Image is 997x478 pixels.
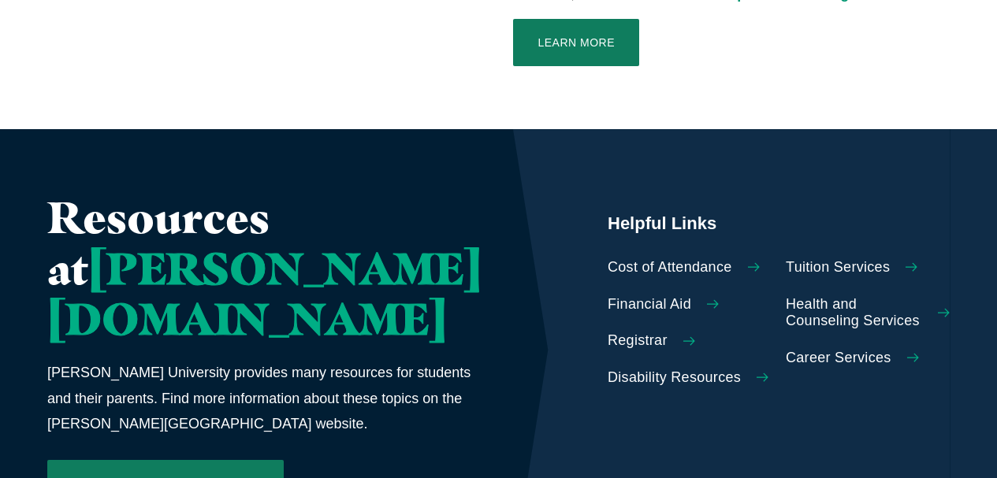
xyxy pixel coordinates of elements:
[608,259,772,276] a: Cost of Attendance
[608,369,772,387] a: Disability Resources
[786,259,950,276] a: Tuition Services
[608,332,668,350] span: Registrar
[786,296,922,330] span: Health and Counseling Services
[786,259,890,276] span: Tuition Services
[608,259,732,276] span: Cost of Attendance
[608,296,772,313] a: Financial Aid
[608,212,950,235] h5: Helpful Links
[47,241,482,346] span: [PERSON_NAME][DOMAIN_NAME]
[608,296,691,313] span: Financial Aid
[786,350,950,367] a: Career Services
[47,192,482,344] h2: Resources at
[786,350,891,367] span: Career Services
[786,296,950,330] a: Health and Counseling Services
[608,369,741,387] span: Disability Resources
[513,19,639,66] a: Learn More
[47,360,482,436] p: [PERSON_NAME] University provides many resources for students and their parents. Find more inform...
[608,332,772,350] a: Registrar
